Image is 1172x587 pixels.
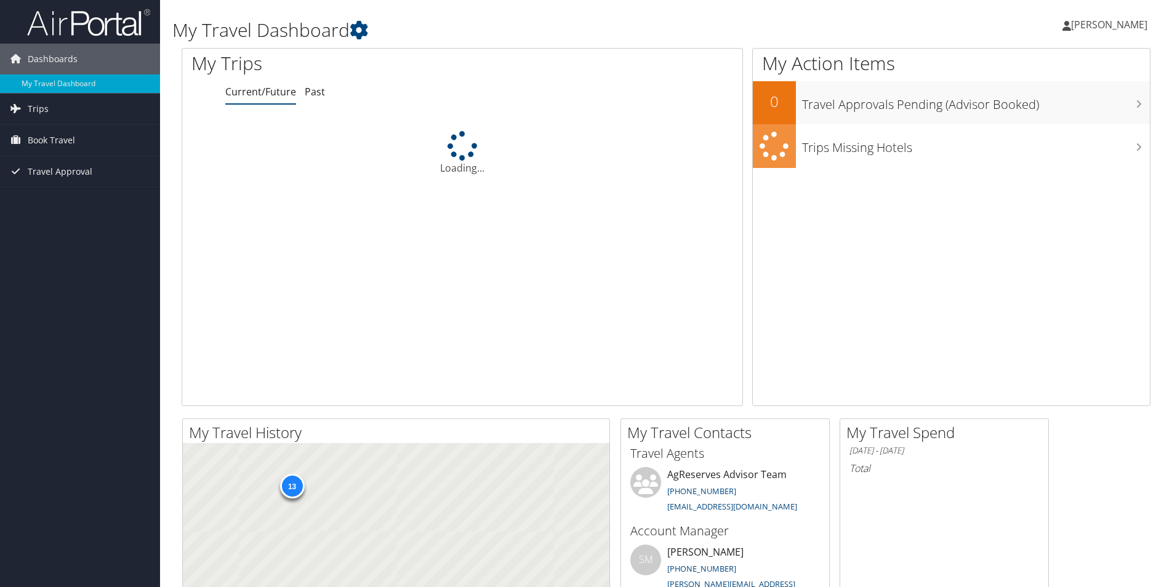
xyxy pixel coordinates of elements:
[667,563,736,574] a: [PHONE_NUMBER]
[753,91,796,112] h2: 0
[667,485,736,497] a: [PHONE_NUMBER]
[1062,6,1160,43] a: [PERSON_NAME]
[630,522,820,540] h3: Account Manager
[279,473,304,498] div: 13
[846,422,1048,443] h2: My Travel Spend
[802,90,1150,113] h3: Travel Approvals Pending (Advisor Booked)
[802,133,1150,156] h3: Trips Missing Hotels
[1071,18,1147,31] span: [PERSON_NAME]
[28,156,92,187] span: Travel Approval
[753,124,1150,168] a: Trips Missing Hotels
[189,422,609,443] h2: My Travel History
[753,50,1150,76] h1: My Action Items
[667,501,797,512] a: [EMAIL_ADDRESS][DOMAIN_NAME]
[27,8,150,37] img: airportal-logo.png
[305,85,325,98] a: Past
[28,125,75,156] span: Book Travel
[624,467,826,517] li: AgReserves Advisor Team
[849,445,1039,457] h6: [DATE] - [DATE]
[28,44,78,74] span: Dashboards
[172,17,830,43] h1: My Travel Dashboard
[627,422,829,443] h2: My Travel Contacts
[849,461,1039,475] h6: Total
[630,545,661,575] div: SM
[182,131,742,175] div: Loading...
[225,85,296,98] a: Current/Future
[630,445,820,462] h3: Travel Agents
[753,81,1150,124] a: 0Travel Approvals Pending (Advisor Booked)
[191,50,500,76] h1: My Trips
[28,94,49,124] span: Trips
